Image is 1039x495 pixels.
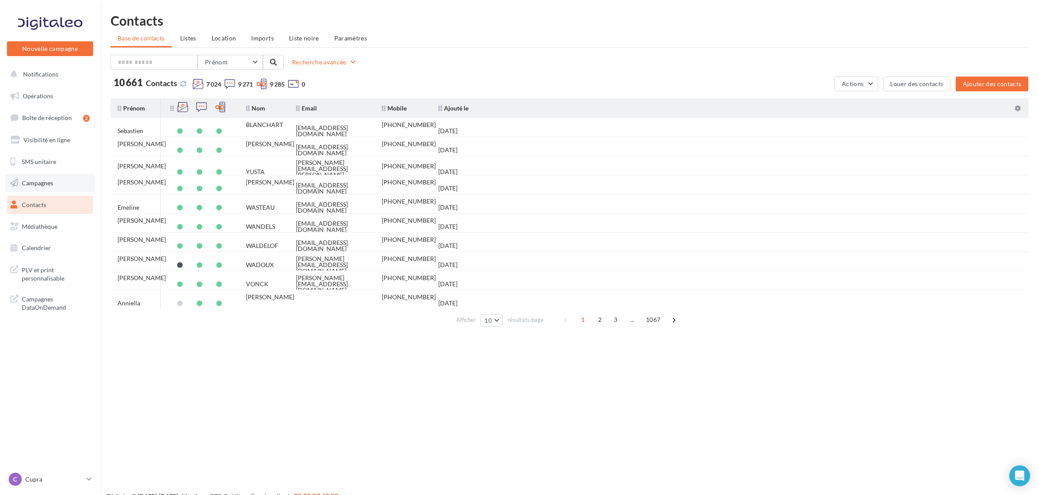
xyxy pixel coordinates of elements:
[118,104,145,112] span: Prénom
[484,317,492,324] span: 10
[382,217,436,224] div: [PHONE_NUMBER]
[238,80,253,89] span: 9 271
[246,104,265,112] span: Nom
[180,34,196,42] span: Listes
[246,169,265,175] div: YUSTA
[22,179,53,187] span: Campagnes
[289,34,319,42] span: Liste noire
[198,55,263,70] button: Prénom
[382,256,436,262] div: [PHONE_NUMBER]
[246,243,278,249] div: WALDELOF
[609,313,622,327] span: 3
[576,313,590,327] span: 1
[438,185,457,191] div: [DATE]
[382,275,436,281] div: [PHONE_NUMBER]
[334,34,367,42] span: Paramètres
[296,182,368,194] div: [EMAIL_ADDRESS][DOMAIN_NAME]
[246,281,269,287] div: VONCK
[438,224,457,230] div: [DATE]
[22,293,90,312] span: Campagnes DataOnDemand
[146,78,177,88] span: Contacts
[382,179,436,185] div: [PHONE_NUMBER]
[205,58,228,66] span: Prénom
[206,80,221,89] span: 7 024
[883,77,951,91] button: Louer des contacts
[22,201,46,208] span: Contacts
[22,264,90,283] span: PLV et print personnalisable
[1009,465,1030,486] div: Open Intercom Messenger
[296,221,368,233] div: [EMAIL_ADDRESS][DOMAIN_NAME]
[118,300,140,306] div: Anniella
[111,14,1029,27] h1: Contacts
[5,261,95,286] a: PLV et print personnalisable
[508,316,544,324] span: résultats/page
[5,153,95,171] a: SMS unitaire
[118,275,166,281] div: [PERSON_NAME]
[5,174,95,192] a: Campagnes
[438,147,457,153] div: [DATE]
[382,104,407,112] span: Mobile
[642,313,664,327] span: 1067
[7,41,93,56] button: Nouvelle campagne
[246,204,275,211] div: WASTEAU
[296,201,368,214] div: [EMAIL_ADDRESS][DOMAIN_NAME]
[438,169,457,175] div: [DATE]
[5,196,95,214] a: Contacts
[296,104,317,112] span: Email
[438,104,468,112] span: Ajouté le
[22,157,56,165] span: SMS unitaire
[382,237,436,243] div: [PHONE_NUMBER]
[296,240,368,252] div: [EMAIL_ADDRESS][DOMAIN_NAME]
[456,316,476,324] span: Afficher
[289,57,360,67] button: Recherche avancée
[5,217,95,236] a: Médiathèque
[118,256,166,262] div: [PERSON_NAME]
[22,244,51,251] span: Calendrier
[956,77,1029,91] button: Ajouter des contacts
[118,204,139,211] div: Emeline
[24,136,70,144] span: Visibilité en ligne
[5,131,95,149] a: Visibilité en ligne
[118,217,166,224] div: [PERSON_NAME]
[7,471,93,488] a: C Cupra
[118,163,166,169] div: [PERSON_NAME]
[246,179,294,185] div: [PERSON_NAME]
[382,294,436,300] div: [PHONE_NUMBER]
[438,128,457,134] div: [DATE]
[246,224,275,230] div: WANDELS
[5,65,91,84] button: Notifications
[22,114,72,121] span: Boîte de réception
[382,163,436,169] div: [PHONE_NUMBER]
[5,290,95,315] a: Campagnes DataOnDemand
[114,78,143,87] span: 10 661
[296,144,368,156] div: [EMAIL_ADDRESS][DOMAIN_NAME]
[438,281,457,287] div: [DATE]
[438,204,457,211] div: [DATE]
[118,141,166,147] div: [PERSON_NAME]
[23,70,58,78] span: Notifications
[270,80,285,89] span: 9 285
[246,262,274,268] div: WADOUX
[118,179,166,185] div: [PERSON_NAME]
[438,243,457,249] div: [DATE]
[246,141,294,147] div: [PERSON_NAME]
[118,237,166,243] div: [PERSON_NAME]
[22,223,57,230] span: Médiathèque
[382,141,436,147] div: [PHONE_NUMBER]
[296,160,368,184] div: [PERSON_NAME][EMAIL_ADDRESS][PERSON_NAME][DOMAIN_NAME]
[118,128,143,134] div: Sebastien
[246,294,294,300] div: [PERSON_NAME]
[593,313,607,327] span: 2
[302,80,305,89] span: 0
[438,300,457,306] div: [DATE]
[438,262,457,268] div: [DATE]
[212,34,236,42] span: Location
[296,256,368,274] div: [PERSON_NAME][EMAIL_ADDRESS][DOMAIN_NAME]
[382,122,436,128] div: [PHONE_NUMBER]
[13,475,17,484] span: C
[625,313,639,327] span: ...
[481,314,503,327] button: 10
[246,122,283,128] div: BLANCHART
[5,87,95,105] a: Opérations
[5,108,95,127] a: Boîte de réception2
